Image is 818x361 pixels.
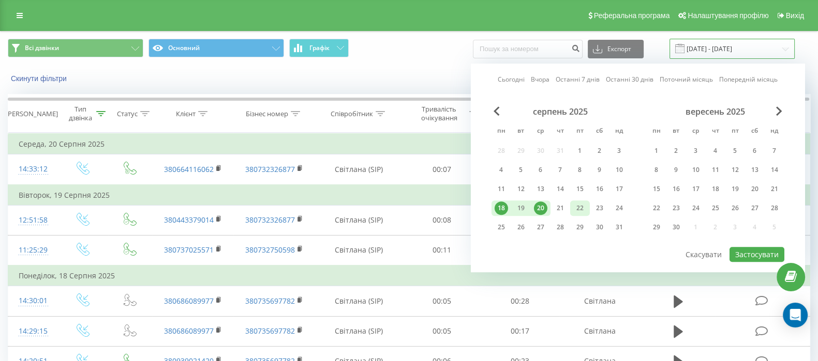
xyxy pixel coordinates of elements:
[748,182,762,196] div: 20
[403,316,481,346] td: 00:05
[492,106,629,117] div: серпень 2025
[554,163,567,177] div: 7
[164,296,214,306] a: 380686089977
[776,106,782,116] span: Next Month
[315,154,403,185] td: Світлана (SIP)
[647,219,666,235] div: пн 29 вер 2025 р.
[594,11,670,20] span: Реферальна програма
[531,219,551,235] div: ср 27 серп 2025 р.
[765,181,784,197] div: нд 21 вер 2025 р.
[403,154,481,185] td: 00:07
[481,316,559,346] td: 00:17
[533,124,548,139] abbr: середа
[573,144,587,158] div: 1
[613,144,626,158] div: 3
[8,185,810,206] td: Вівторок, 19 Серпня 2025
[767,124,782,139] abbr: неділя
[315,286,403,316] td: Світлана (SIP)
[709,201,722,215] div: 25
[689,144,703,158] div: 3
[647,181,666,197] div: пн 15 вер 2025 р.
[514,221,528,234] div: 26
[551,162,570,178] div: чт 7 серп 2025 р.
[689,201,703,215] div: 24
[117,109,138,118] div: Статус
[315,235,403,265] td: Світлана (SIP)
[551,219,570,235] div: чт 28 серп 2025 р.
[494,124,509,139] abbr: понеділок
[553,124,568,139] abbr: четвер
[590,219,609,235] div: сб 30 серп 2025 р.
[783,303,808,327] div: Open Intercom Messenger
[745,162,765,178] div: сб 13 вер 2025 р.
[495,163,508,177] div: 4
[670,163,683,177] div: 9
[666,143,686,159] div: вт 2 вер 2025 р.
[531,181,551,197] div: ср 13 серп 2025 р.
[289,39,349,57] button: Графік
[709,182,722,196] div: 18
[315,316,403,346] td: Світлана (SIP)
[573,201,587,215] div: 22
[570,162,590,178] div: пт 8 серп 2025 р.
[403,235,481,265] td: 00:11
[786,11,804,20] span: Вихід
[748,163,762,177] div: 13
[689,182,703,196] div: 17
[164,164,214,174] a: 380664116062
[666,162,686,178] div: вт 9 вер 2025 р.
[511,181,531,197] div: вт 12 серп 2025 р.
[647,200,666,216] div: пн 22 вер 2025 р.
[670,182,683,196] div: 16
[511,219,531,235] div: вт 26 серп 2025 р.
[649,124,664,139] abbr: понеділок
[728,144,742,158] div: 5
[660,75,713,85] a: Поточний місяць
[246,109,288,118] div: Бізнес номер
[534,182,547,196] div: 13
[647,143,666,159] div: пн 1 вер 2025 р.
[609,200,629,216] div: нд 24 серп 2025 р.
[573,221,587,234] div: 29
[559,286,641,316] td: Світлана
[573,163,587,177] div: 8
[590,181,609,197] div: сб 16 серп 2025 р.
[725,143,745,159] div: пт 5 вер 2025 р.
[666,200,686,216] div: вт 23 вер 2025 р.
[709,144,722,158] div: 4
[492,200,511,216] div: пн 18 серп 2025 р.
[613,163,626,177] div: 10
[164,326,214,336] a: 380686089977
[19,291,48,311] div: 14:30:01
[670,201,683,215] div: 23
[609,162,629,178] div: нд 10 серп 2025 р.
[498,75,525,85] a: Сьогодні
[748,201,762,215] div: 27
[706,200,725,216] div: чт 25 вер 2025 р.
[551,181,570,197] div: чт 14 серп 2025 р.
[593,201,606,215] div: 23
[609,143,629,159] div: нд 3 серп 2025 р.
[686,200,706,216] div: ср 24 вер 2025 р.
[513,124,529,139] abbr: вівторок
[647,162,666,178] div: пн 8 вер 2025 р.
[686,162,706,178] div: ср 10 вер 2025 р.
[25,44,59,52] span: Всі дзвінки
[725,181,745,197] div: пт 19 вер 2025 р.
[176,109,196,118] div: Клієнт
[534,201,547,215] div: 20
[670,221,683,234] div: 30
[403,205,481,235] td: 00:08
[727,124,743,139] abbr: п’ятниця
[559,316,641,346] td: Світлана
[573,182,587,196] div: 15
[570,143,590,159] div: пт 1 серп 2025 р.
[8,39,143,57] button: Всі дзвінки
[768,144,781,158] div: 7
[514,163,528,177] div: 5
[689,163,703,177] div: 10
[245,296,295,306] a: 380735697782
[650,201,663,215] div: 22
[514,182,528,196] div: 12
[481,286,559,316] td: 00:28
